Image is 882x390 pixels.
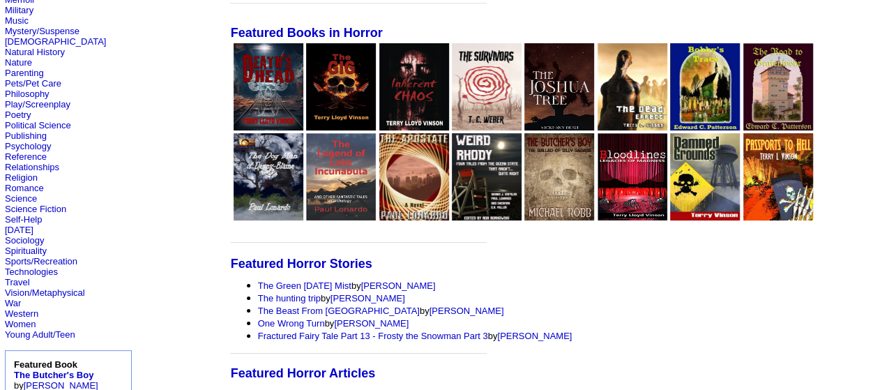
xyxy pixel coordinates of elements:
img: 59638.jpg [379,133,449,220]
a: [DATE] [5,225,33,235]
a: [DEMOGRAPHIC_DATA] [5,36,106,47]
a: The Green [DATE] Mist [258,280,351,291]
a: Pets/Pet Care [5,78,61,89]
a: Featured Books in Horror [231,27,383,39]
a: Religion [5,172,38,183]
a: BLOODLINES: Legacies of Madness [598,211,667,223]
img: 10613.jpg [598,133,667,220]
img: 79107.jpg [306,133,376,220]
img: 19424.jpg [598,43,667,130]
a: Nature [5,57,32,68]
img: 45265.jpeg [743,43,813,130]
font: by [258,331,572,341]
a: Psychology [5,141,51,151]
a: Passports to Hell [743,211,813,223]
font: by [258,293,405,303]
img: 78225.jpg [452,133,522,220]
a: War [5,298,21,308]
a: The Legend Of Lake Incunabula - And Other Fantastic Tales [306,211,376,223]
a: The Dog Man of Denny-Blaine [234,211,303,223]
a: Bobby's Trace [670,121,740,133]
a: The Gig [306,121,376,133]
a: Featured Horror Articles [231,368,375,380]
a: Relationships [5,162,59,172]
b: Featured Book [14,359,93,380]
a: Science [5,193,37,204]
a: Political Science [5,120,71,130]
a: The hunting trip [258,293,321,303]
img: 13999.jpg [743,133,813,220]
a: Play/Screenplay [5,99,70,110]
font: by [258,318,409,329]
a: Death's Head [234,121,303,133]
a: Travel [5,277,30,287]
img: 80280.jpg [234,43,303,130]
a: The Survivors [452,121,522,133]
img: 79216.jpg [452,43,522,130]
a: [PERSON_NAME] [330,293,405,303]
a: Sports/Recreation [5,256,77,267]
a: Music [5,15,29,26]
a: Fractured Fairy Tale Part 13 - Frosty the Snowman Part 3 [258,331,488,341]
a: Romance [5,183,44,193]
font: Featured Horror Stories [231,257,372,271]
img: 79667.jpg [306,43,376,130]
a: Spirituality [5,246,47,256]
a: The Dead Effect [598,121,667,133]
a: Young Adult/Teen [5,329,75,340]
a: Western [5,308,38,319]
a: The Butcher's Boy [14,370,93,380]
font: by [258,280,436,291]
a: Military [5,5,33,15]
a: [PERSON_NAME] [361,280,436,291]
a: Inherent Chaos [379,121,449,133]
a: Technologies [5,267,58,277]
a: Poetry [5,110,31,120]
a: Mystery/Suspense [5,26,79,36]
a: [PERSON_NAME] [497,331,572,341]
a: Women [5,319,36,329]
img: 76405.jpg [524,43,594,130]
a: The Beast From [GEOGRAPHIC_DATA] [258,306,420,316]
a: Sociology [5,235,44,246]
a: Featured Horror Stories [231,258,372,270]
a: Science Fiction [5,204,66,214]
a: Natural History [5,47,65,57]
a: One Wrong Turn [258,318,325,329]
a: Parenting [5,68,44,78]
a: [PERSON_NAME] [429,306,504,316]
img: 79255.jpg [234,133,303,220]
a: Damned Grounds [670,211,740,223]
img: 7003.jpg [670,133,740,220]
a: The Apostate [379,211,449,223]
font: Featured Horror Articles [231,366,375,380]
font: Featured Books in Horror [231,26,383,40]
font: by [258,306,504,316]
a: The Joshua Tree [524,121,594,133]
img: 79137.jpg [379,43,449,130]
a: Philosophy [5,89,50,99]
a: Reference [5,151,47,162]
a: Self-Help [5,214,42,225]
img: 52882.jpg [524,133,594,220]
a: Publishing [5,130,47,141]
img: 30391.jpeg [670,43,740,130]
a: WEIRD RHODY [452,211,522,223]
a: [PERSON_NAME] [334,318,409,329]
a: Vision/Metaphysical [5,287,85,298]
a: The Butcher's Boy [524,211,594,223]
a: The Road to Grafenwöhr [743,121,813,133]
